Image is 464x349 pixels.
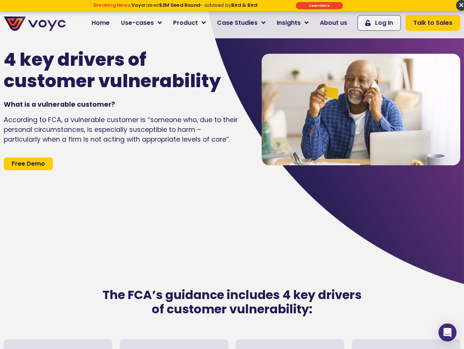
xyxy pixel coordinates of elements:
[211,15,271,30] a: Case Studies
[271,15,314,30] a: Insights
[173,18,198,27] span: Product
[217,18,258,27] span: Case Studies
[92,18,110,27] span: Home
[68,2,282,14] div: Breaking News: Voyc raises $2M Seed Round - advised by Bird & Bird
[375,18,393,27] span: Log In
[4,157,53,170] a: Free Demo
[357,15,401,31] a: Log In
[413,18,452,27] span: Talk to Sales
[12,161,45,167] span: Free Demo
[4,17,66,31] img: voyc-full-logo
[159,2,200,8] strong: $2M Seed Round
[277,18,301,27] span: Insights
[115,15,167,30] a: Use-cases
[438,323,456,341] div: Open Intercom Messenger
[314,15,353,30] a: About us
[131,2,257,8] span: raises - advised by
[93,2,132,8] strong: Breaking News:
[4,115,239,145] p: According to FCA, a vulnerable customer is “someone who, due to their personal circumstances, is ...
[121,18,154,27] span: Use-cases
[95,288,369,317] h2: The FCA’s guidance includes 4 key drivers of customer vulnerability:
[320,18,347,27] span: About us
[231,2,257,8] strong: Bird & Bird
[262,54,460,165] img: senior-customer-vulnerability
[405,15,460,31] a: Talk to Sales
[86,15,115,30] a: Home
[296,2,343,9] div: Submit
[131,2,144,8] strong: Voyc
[4,100,115,109] strong: What is a vulnerable customer?
[4,49,224,92] h1: 4 key drivers of customer vulnerability
[167,15,211,30] a: Product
